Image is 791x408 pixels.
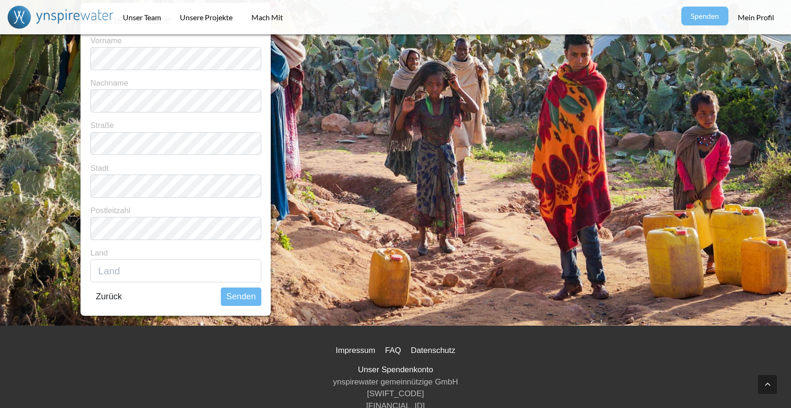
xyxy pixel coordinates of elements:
label: Postleitzahl [90,205,130,217]
a: Spenden [681,7,728,25]
label: Straße [90,120,114,132]
button: Zurück [90,288,127,306]
button: Senden [221,288,261,306]
label: Stadt [90,163,109,175]
a: Datenschutz [407,342,460,359]
a: Nach oben scrollen [758,375,777,394]
div: ynspirewater gemeinnützige GmbH [42,376,749,388]
div: [SWIFT_CODE] [42,388,749,400]
div: Unser Spendenkonto [42,364,749,376]
input: Land [90,259,261,282]
a: FAQ [381,342,405,359]
label: Vorname [90,35,122,47]
label: Nachname [90,78,128,89]
label: Land [90,248,108,259]
a: Impressum [332,342,379,359]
